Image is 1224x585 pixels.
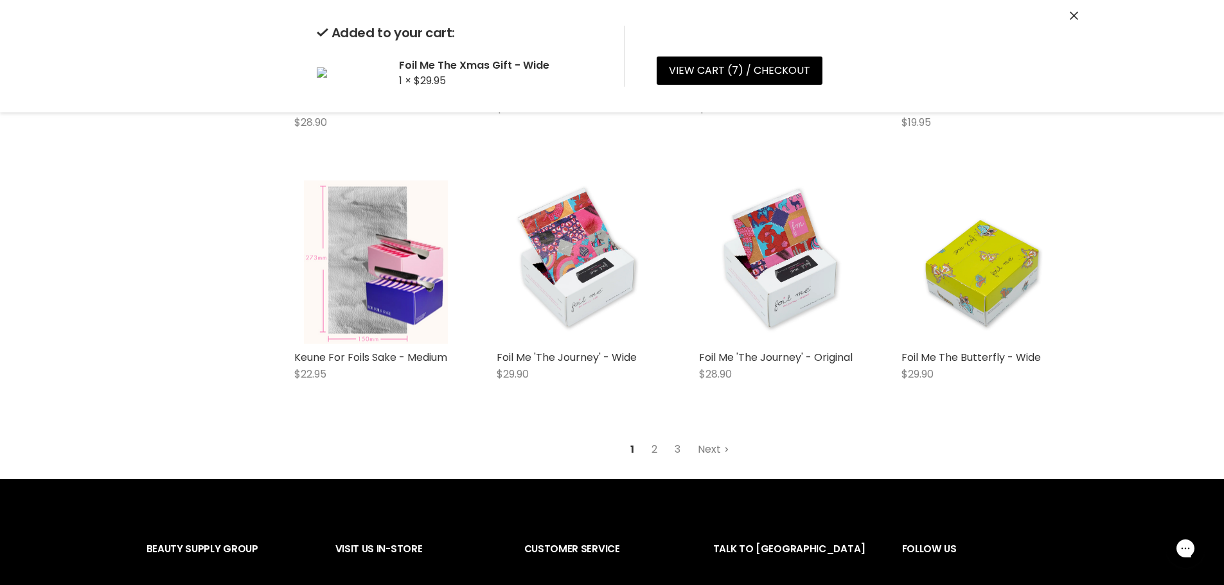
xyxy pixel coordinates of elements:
[497,367,529,381] span: $29.90
[657,57,822,85] a: View cart (7) / Checkout
[901,367,934,381] span: $29.90
[1070,10,1078,23] button: Close
[414,73,446,88] span: $29.95
[623,438,641,461] span: 1
[294,367,326,381] span: $22.95
[644,438,664,461] a: 2
[1160,525,1211,572] iframe: Gorgias live chat messenger
[699,367,732,381] span: $28.90
[294,350,447,365] a: Keune For Foils Sake - Medium
[699,350,853,365] a: Foil Me 'The Journey' - Original
[691,438,736,461] a: Next
[399,73,411,88] span: 1 ×
[699,180,863,344] img: Foil Me 'The Journey' - Original
[317,26,603,40] h2: Added to your cart:
[732,63,738,78] span: 7
[497,350,637,365] a: Foil Me 'The Journey' - Wide
[497,180,661,344] img: Foil Me 'The Journey' - Wide
[901,350,1041,365] a: Foil Me The Butterfly - Wide
[901,180,1065,344] img: Foil Me The Butterfly - Wide
[317,67,327,78] img: Foil Me The Xmas Gift - Wide
[668,438,687,461] a: 3
[901,115,931,130] span: $19.95
[294,180,458,344] a: Keune For Foils Sake - Medium
[399,58,603,72] h2: Foil Me The Xmas Gift - Wide
[294,115,327,130] span: $28.90
[304,180,448,344] img: Keune For Foils Sake - Medium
